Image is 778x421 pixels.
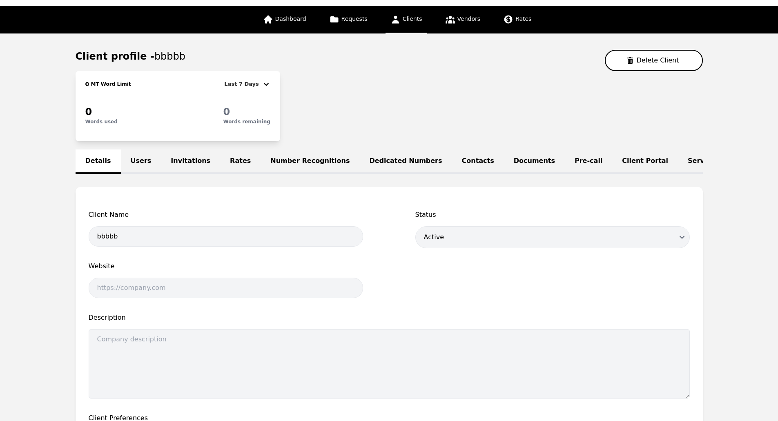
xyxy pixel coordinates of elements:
[261,149,359,174] a: Number Recognitions
[89,261,363,271] span: Website
[275,16,306,22] span: Dashboard
[89,210,363,220] span: Client Name
[457,16,480,22] span: Vendors
[498,6,536,33] a: Rates
[605,50,703,71] button: Delete Client
[224,79,262,89] div: Last 7 Days
[515,16,531,22] span: Rates
[612,149,678,174] a: Client Portal
[76,50,186,63] h1: Client profile -
[223,118,270,125] p: Words remaining
[89,278,363,298] input: https://company.com
[324,6,372,33] a: Requests
[440,6,485,33] a: Vendors
[403,16,422,22] span: Clients
[89,226,363,247] input: Client name
[85,106,92,118] span: 0
[415,210,690,220] span: Status
[85,118,118,125] p: Words used
[121,149,161,174] a: Users
[258,6,311,33] a: Dashboard
[452,149,504,174] a: Contacts
[154,51,185,62] span: bbbbb
[386,6,427,33] a: Clients
[220,149,261,174] a: Rates
[359,149,452,174] a: Dedicated Numbers
[85,81,89,87] span: 0
[565,149,612,174] a: Pre-call
[161,149,220,174] a: Invitations
[341,16,368,22] span: Requests
[678,149,747,174] a: Service Lines
[223,106,230,118] span: 0
[89,313,690,323] span: Description
[504,149,565,174] a: Documents
[89,81,131,87] h2: MT Word Limit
